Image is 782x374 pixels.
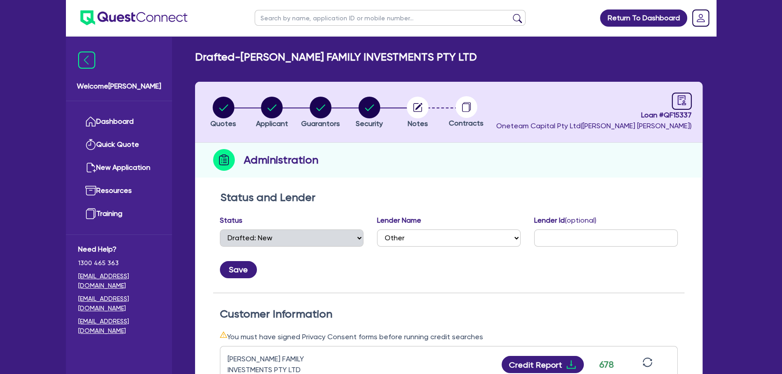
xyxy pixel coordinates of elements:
span: download [566,359,577,370]
span: 1300 465 363 [78,258,160,268]
input: Search by name, application ID or mobile number... [255,10,526,26]
a: Dashboard [78,110,160,133]
img: quest-connect-logo-blue [80,10,187,25]
a: [EMAIL_ADDRESS][DOMAIN_NAME] [78,271,160,290]
a: Dropdown toggle [689,6,712,30]
label: Lender Name [377,215,421,226]
h2: Drafted - [PERSON_NAME] FAMILY INVESTMENTS PTY LTD [195,51,477,64]
span: Quotes [210,119,236,128]
span: Oneteam Capital Pty Ltd ( [PERSON_NAME] [PERSON_NAME] ) [496,122,692,130]
button: Guarantors [301,96,340,130]
span: audit [677,95,687,105]
button: Credit Reportdownload [502,356,584,373]
label: Status [220,215,242,226]
span: sync [642,357,652,367]
button: Applicant [256,96,289,130]
span: Welcome [PERSON_NAME] [77,81,161,92]
img: resources [85,185,96,196]
a: [EMAIL_ADDRESS][DOMAIN_NAME] [78,317,160,336]
img: quick-quote [85,139,96,150]
div: You must have signed Privacy Consent forms before running credit searches [220,331,678,342]
button: Notes [406,96,429,130]
span: Applicant [256,119,288,128]
button: Quotes [210,96,237,130]
span: Notes [408,119,428,128]
span: Security [356,119,383,128]
a: Return To Dashboard [600,9,687,27]
button: sync [640,357,655,373]
div: 678 [595,358,618,371]
span: warning [220,331,227,338]
span: Guarantors [301,119,340,128]
a: Quick Quote [78,133,160,156]
a: New Application [78,156,160,179]
span: Need Help? [78,244,160,255]
h2: Status and Lender [220,191,677,204]
img: icon-menu-close [78,51,95,69]
span: Loan # QF15337 [496,110,692,121]
a: Training [78,202,160,225]
button: Security [355,96,383,130]
img: step-icon [213,149,235,171]
a: audit [672,93,692,110]
label: Lender Id [534,215,596,226]
img: training [85,208,96,219]
span: Contracts [449,119,484,127]
button: Save [220,261,257,278]
span: (optional) [565,216,596,224]
a: Resources [78,179,160,202]
h2: Customer Information [220,308,678,321]
img: new-application [85,162,96,173]
a: [EMAIL_ADDRESS][DOMAIN_NAME] [78,294,160,313]
h2: Administration [244,152,318,168]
